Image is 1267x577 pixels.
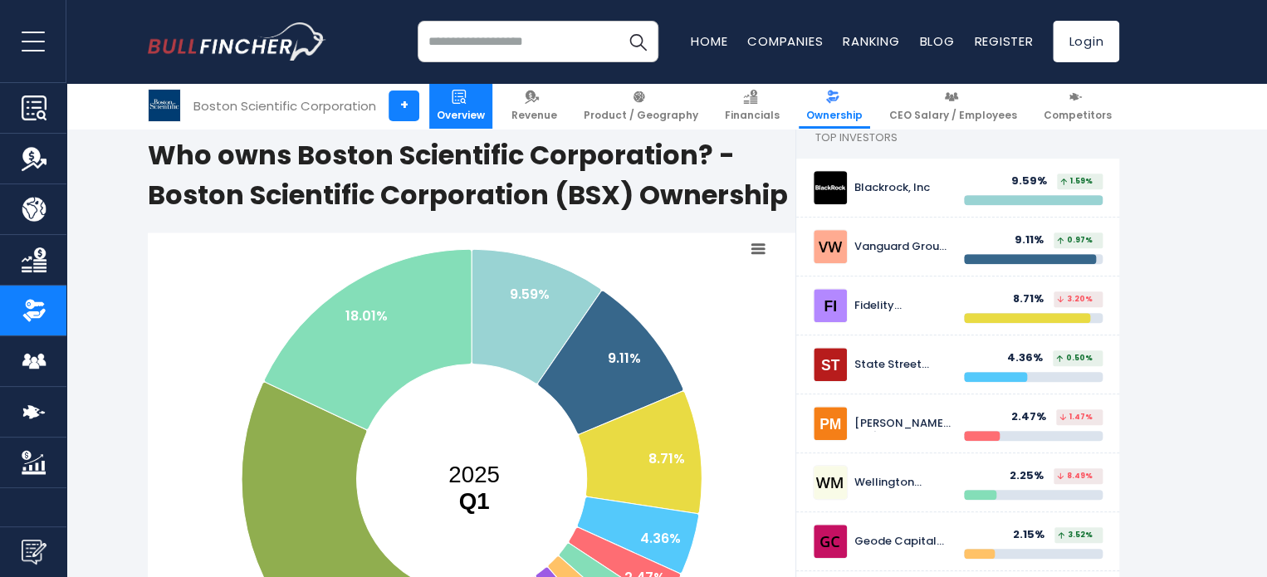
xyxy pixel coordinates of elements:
[854,181,951,195] div: Blackrock, Inc
[429,83,492,129] a: Overview
[1013,292,1054,306] div: 8.71%
[193,96,376,115] div: Boston Scientific Corporation
[799,83,870,129] a: Ownership
[1013,528,1054,542] div: 2.15%
[1057,472,1093,480] span: 8.49%
[149,90,180,121] img: BSX logo
[511,109,557,122] span: Revenue
[437,109,485,122] span: Overview
[806,109,863,122] span: Ownership
[389,90,419,121] a: +
[854,358,951,372] div: State Street Corp
[889,109,1017,122] span: CEO Salary / Employees
[148,22,326,61] a: Go to homepage
[974,32,1033,50] a: Register
[584,109,698,122] span: Product / Geography
[640,529,681,548] text: 4.36%
[1036,83,1119,129] a: Competitors
[854,240,951,254] div: Vanguard Group Inc
[148,22,326,61] img: bullfincher logo
[1007,351,1053,365] div: 4.36%
[148,135,795,215] h1: Who owns Boston Scientific Corporation? - Boston Scientific Corporation (BSX) Ownership
[691,32,727,50] a: Home
[1060,178,1093,185] span: 1.59%
[1057,237,1093,244] span: 0.97%
[854,299,951,313] div: Fidelity Investments (FMR)
[22,298,46,323] img: Ownership
[459,488,490,514] tspan: Q1
[854,535,951,549] div: Geode Capital Management, LLC
[747,32,823,50] a: Companies
[576,83,706,129] a: Product / Geography
[882,83,1025,129] a: CEO Salary / Employees
[854,417,951,431] div: [PERSON_NAME] Co/ca
[608,349,641,368] text: 9.11%
[854,476,951,490] div: Wellington Management Group LLP
[448,462,500,514] text: 2025
[1057,296,1093,303] span: 3.20%
[345,306,388,325] text: 18.01%
[1059,413,1093,421] span: 1.47%
[725,109,780,122] span: Financials
[796,117,1119,159] h2: Top Investors
[1011,410,1056,424] div: 2.47%
[510,285,550,304] text: 9.59%
[843,32,899,50] a: Ranking
[1058,531,1093,539] span: 3.52%
[617,21,658,62] button: Search
[1015,233,1054,247] div: 9.11%
[648,449,685,468] text: 8.71%
[1056,355,1093,362] span: 0.50%
[504,83,565,129] a: Revenue
[717,83,787,129] a: Financials
[1011,174,1057,188] div: 9.59%
[1053,21,1119,62] a: Login
[1010,469,1054,483] div: 2.25%
[1044,109,1112,122] span: Competitors
[919,32,954,50] a: Blog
